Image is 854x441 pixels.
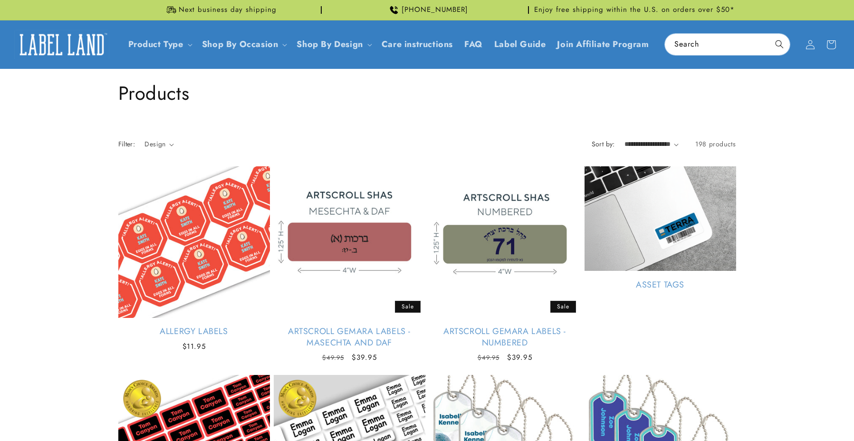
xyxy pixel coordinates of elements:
h1: Products [118,81,736,105]
a: Allergy Labels [118,326,270,337]
span: Shop By Occasion [202,39,278,50]
a: FAQ [459,33,489,56]
a: Join Affiliate Program [551,33,654,56]
a: Product Type [128,38,183,50]
img: Label Land [14,30,109,59]
a: Label Guide [489,33,552,56]
a: Shop By Design [297,38,363,50]
span: Next business day shipping [179,5,277,15]
span: Join Affiliate Program [557,39,649,50]
span: Care instructions [382,39,453,50]
a: Artscroll Gemara Labels - Numbered [429,326,581,348]
span: Enjoy free shipping within the U.S. on orders over $50* [534,5,735,15]
a: Artscroll Gemara Labels - Masechta and Daf [274,326,425,348]
span: FAQ [464,39,483,50]
a: Label Land [11,26,113,63]
span: Design [144,139,165,149]
span: [PHONE_NUMBER] [402,5,468,15]
label: Sort by: [592,139,615,149]
a: Asset Tags [585,279,736,290]
summary: Design (0 selected) [144,139,174,149]
summary: Product Type [123,33,196,56]
a: Care instructions [376,33,459,56]
span: Label Guide [494,39,546,50]
button: Search [769,34,790,55]
summary: Shop By Occasion [196,33,291,56]
summary: Shop By Design [291,33,375,56]
h2: Filter: [118,139,135,149]
span: 198 products [695,139,736,149]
